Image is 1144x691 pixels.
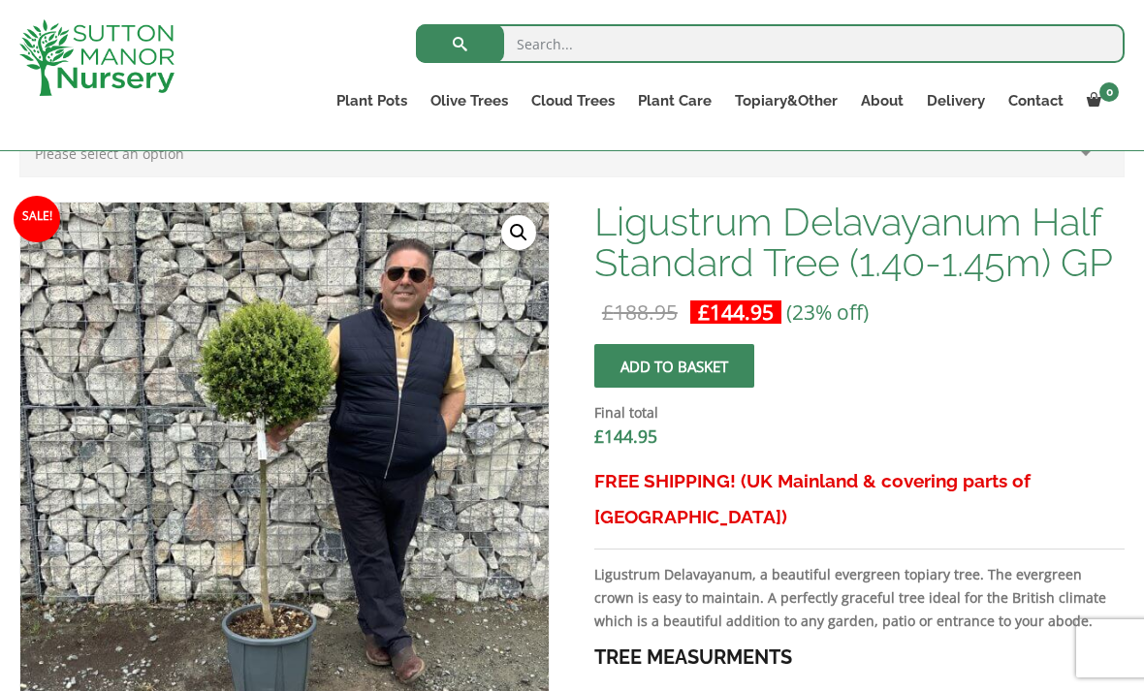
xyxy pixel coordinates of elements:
[594,565,1106,630] strong: Ligustrum Delavayanum, a beautiful evergreen topiary tree. The evergreen crown is easy to maintai...
[602,298,678,326] bdi: 188.95
[915,87,997,114] a: Delivery
[594,401,1125,424] dt: Final total
[501,215,536,250] a: View full-screen image gallery
[594,463,1125,535] h3: FREE SHIPPING! (UK Mainland & covering parts of [GEOGRAPHIC_DATA])
[14,196,60,242] span: Sale!
[416,24,1125,63] input: Search...
[520,87,626,114] a: Cloud Trees
[594,424,604,448] span: £
[626,87,723,114] a: Plant Care
[723,87,849,114] a: Topiary&Other
[1075,87,1125,114] a: 0
[419,87,520,114] a: Olive Trees
[594,344,754,388] button: Add to basket
[1099,82,1119,102] span: 0
[602,298,614,326] span: £
[698,298,774,326] bdi: 144.95
[849,87,915,114] a: About
[594,202,1125,283] h1: Ligustrum Delavayanum Half Standard Tree (1.40-1.45m) GP
[594,645,792,669] strong: TREE MEASURMENTS
[19,19,175,96] img: logo
[698,298,710,326] span: £
[325,87,419,114] a: Plant Pots
[786,298,869,326] span: (23% off)
[997,87,1075,114] a: Contact
[594,424,657,448] bdi: 144.95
